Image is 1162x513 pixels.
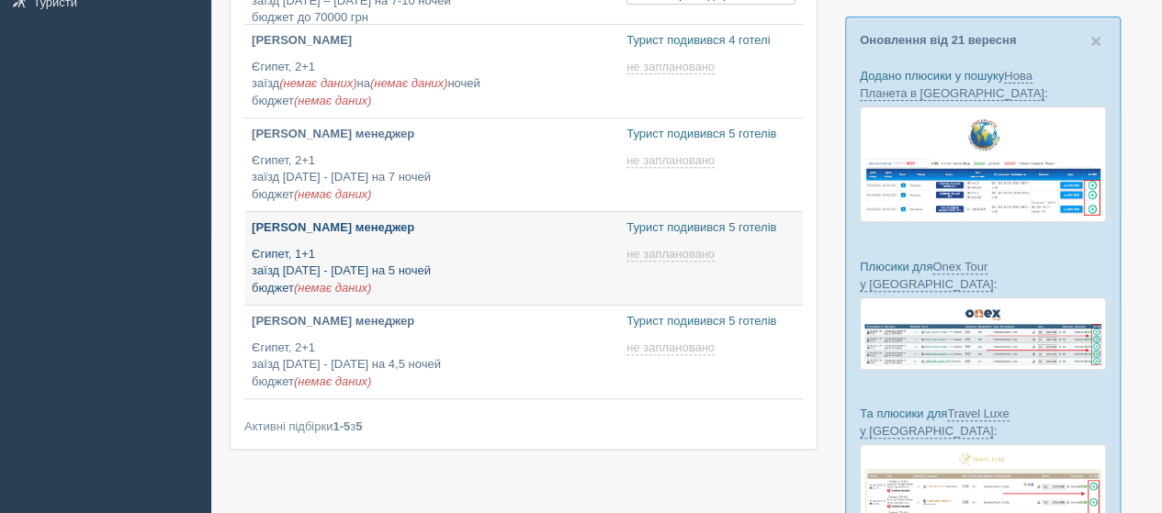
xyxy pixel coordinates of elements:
[252,219,612,237] p: [PERSON_NAME] менеджер
[252,340,612,391] p: Єгипет, 2+1 заїзд [DATE] - [DATE] на 4,5 ночей бюджет
[294,94,371,107] span: (немає даних)
[860,297,1106,370] img: onex-tour-proposal-crm-for-travel-agency.png
[244,306,619,398] a: [PERSON_NAME] менеджер Єгипет, 2+1заїзд [DATE] - [DATE] на 4,5 ночейбюджет(немає даних)
[626,32,795,50] p: Турист подивився 4 готелі
[626,153,718,168] a: не заплановано
[860,260,993,292] a: Onex Tour у [GEOGRAPHIC_DATA]
[626,60,715,74] span: не заплановано
[626,153,715,168] span: не заплановано
[860,33,1016,47] a: Оновлення від 21 вересня
[252,152,612,204] p: Єгипет, 2+1 заїзд [DATE] - [DATE] на 7 ночей бюджет
[626,340,718,355] a: не заплановано
[1090,30,1101,51] span: ×
[860,258,1106,293] p: Плюсики для :
[860,67,1106,102] p: Додано плюсики у пошуку :
[1090,31,1101,50] button: Close
[860,69,1044,101] a: Нова Планета в [GEOGRAPHIC_DATA]
[252,59,612,110] p: Єгипет, 2+1 заїзд на ночей бюджет
[244,212,619,305] a: [PERSON_NAME] менеджер Єгипет, 1+1заїзд [DATE] - [DATE] на 5 ночейбюджет(немає даних)
[626,60,718,74] a: не заплановано
[626,126,795,143] p: Турист подивився 5 готелів
[244,118,619,211] a: [PERSON_NAME] менеджер Єгипет, 2+1заїзд [DATE] - [DATE] на 7 ночейбюджет(немає даних)
[626,247,715,262] span: не заплановано
[626,247,718,262] a: не заплановано
[626,313,795,330] p: Турист подивився 5 готелів
[252,126,612,143] p: [PERSON_NAME] менеджер
[333,419,350,433] b: 1-5
[244,418,803,435] div: Активні підбірки з
[252,313,612,330] p: [PERSON_NAME] менеджер
[294,187,371,201] span: (немає даних)
[860,405,1106,440] p: Та плюсики для :
[294,374,371,388] span: (немає даних)
[279,76,356,90] span: (немає даних)
[370,76,447,90] span: (немає даних)
[252,246,612,297] p: Єгипет, 1+1 заїзд [DATE] - [DATE] на 5 ночей бюджет
[244,25,619,117] a: [PERSON_NAME] Єгипет, 2+1заїзд(немає даних)на(немає даних)ночейбюджет(немає даних)
[626,340,715,355] span: не заплановано
[355,419,362,433] b: 5
[626,219,795,237] p: Турист подивився 5 готелів
[294,281,371,295] span: (немає даних)
[860,407,1010,439] a: Travel Luxe у [GEOGRAPHIC_DATA]
[860,106,1106,222] img: new-planet-%D0%BF%D1%96%D0%B4%D0%B1%D1%96%D1%80%D0%BA%D0%B0-%D1%81%D1%80%D0%BC-%D0%B4%D0%BB%D1%8F...
[252,32,612,50] p: [PERSON_NAME]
